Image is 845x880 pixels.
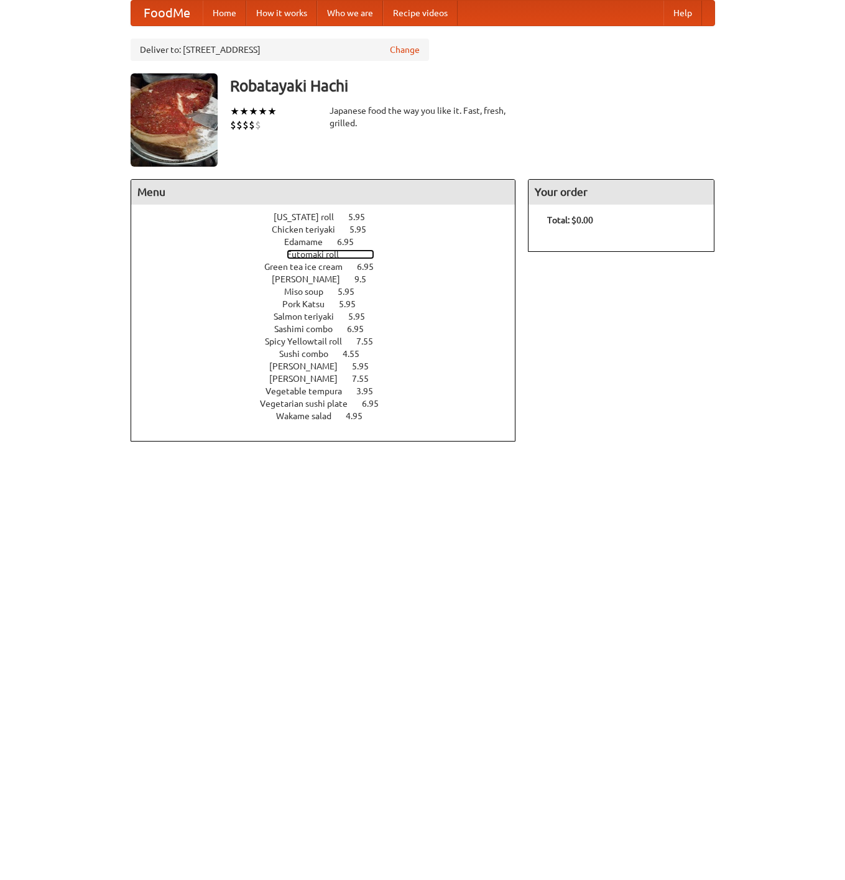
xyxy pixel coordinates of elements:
h4: Your order [529,180,714,205]
a: [PERSON_NAME] 9.5 [272,274,389,284]
span: 6.95 [357,262,386,272]
span: Wakame salad [276,411,344,421]
span: Salmon teriyaki [274,312,346,322]
li: $ [242,118,249,132]
span: 5.95 [349,225,379,234]
span: 6.95 [347,324,376,334]
a: FoodMe [131,1,203,25]
a: Spicy Yellowtail roll 7.55 [265,336,396,346]
span: 5.95 [348,212,377,222]
span: Futomaki roll [287,249,351,259]
h3: Robatayaki Hachi [230,73,715,98]
a: Wakame salad 4.95 [276,411,386,421]
span: 5.95 [352,361,381,371]
span: 7.55 [352,374,381,384]
li: $ [255,118,261,132]
span: [PERSON_NAME] [269,361,350,371]
span: 9.5 [354,274,379,284]
li: $ [249,118,255,132]
li: ★ [230,104,239,118]
a: Edamame 6.95 [284,237,377,247]
img: angular.jpg [131,73,218,167]
b: Total: $0.00 [547,215,593,225]
span: [PERSON_NAME] [272,274,353,284]
span: [US_STATE] roll [274,212,346,222]
div: Japanese food the way you like it. Fast, fresh, grilled. [330,104,516,129]
a: Who we are [317,1,383,25]
span: 5.95 [348,312,377,322]
li: ★ [249,104,258,118]
a: [US_STATE] roll 5.95 [274,212,388,222]
h4: Menu [131,180,515,205]
a: Vegetarian sushi plate 6.95 [260,399,402,409]
span: 4.95 [346,411,375,421]
span: 3.95 [356,386,386,396]
span: Chicken teriyaki [272,225,348,234]
span: Green tea ice cream [264,262,355,272]
span: Sushi combo [279,349,341,359]
a: Help [663,1,702,25]
a: [PERSON_NAME] 5.95 [269,361,392,371]
a: Sushi combo 4.55 [279,349,382,359]
a: Recipe videos [383,1,458,25]
span: Vegetable tempura [266,386,354,396]
li: $ [236,118,242,132]
a: [PERSON_NAME] 7.55 [269,374,392,384]
span: 7.55 [356,336,386,346]
span: 6.95 [362,399,391,409]
span: Edamame [284,237,335,247]
span: 5.95 [339,299,368,309]
span: Miso soup [284,287,336,297]
span: 4.55 [343,349,372,359]
span: 5.95 [338,287,367,297]
a: Home [203,1,246,25]
a: Sashimi combo 6.95 [274,324,387,334]
a: Chicken teriyaki 5.95 [272,225,389,234]
a: Pork Katsu 5.95 [282,299,379,309]
span: [PERSON_NAME] [269,374,350,384]
a: Futomaki roll [287,249,374,259]
div: Deliver to: [STREET_ADDRESS] [131,39,429,61]
span: Sashimi combo [274,324,345,334]
a: Vegetable tempura 3.95 [266,386,396,396]
span: Spicy Yellowtail roll [265,336,354,346]
span: Vegetarian sushi plate [260,399,360,409]
a: Salmon teriyaki 5.95 [274,312,388,322]
a: Green tea ice cream 6.95 [264,262,397,272]
li: $ [230,118,236,132]
a: Miso soup 5.95 [284,287,377,297]
li: ★ [258,104,267,118]
a: How it works [246,1,317,25]
li: ★ [267,104,277,118]
span: 6.95 [337,237,366,247]
span: Pork Katsu [282,299,337,309]
a: Change [390,44,420,56]
li: ★ [239,104,249,118]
